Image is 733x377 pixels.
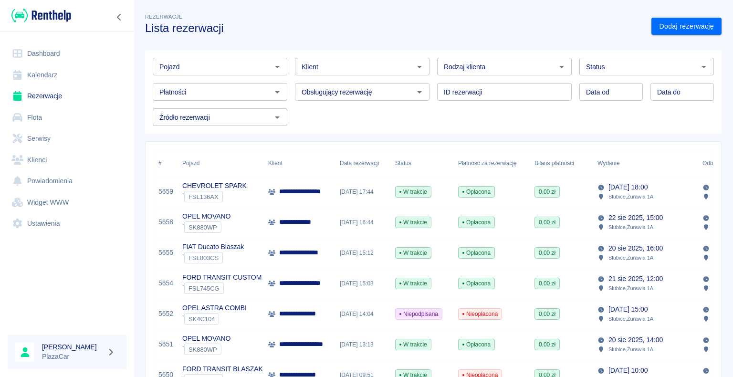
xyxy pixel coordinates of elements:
[396,340,431,349] span: W trakcie
[271,60,284,73] button: Otwórz
[651,18,722,35] a: Dodaj rezerwację
[396,218,431,227] span: W trakcie
[158,278,173,288] a: 5654
[413,60,426,73] button: Otwórz
[158,248,173,258] a: 5655
[8,107,126,128] a: Flota
[608,335,663,345] p: 20 sie 2025, 14:00
[8,128,126,149] a: Serwisy
[158,309,173,319] a: 5652
[8,64,126,86] a: Kalendarz
[8,43,126,64] a: Dashboard
[593,150,698,177] div: Wydanie
[182,344,230,355] div: `
[459,310,502,318] span: Nieopłacona
[8,85,126,107] a: Rezerwacje
[459,218,494,227] span: Opłacona
[182,242,244,252] p: FIAT Ducato Blaszak
[185,224,221,231] span: SK880WP
[182,272,262,283] p: FORD TRANSIT CUSTOM
[608,284,653,293] p: Słubice , Żurawia 1A
[413,85,426,99] button: Otwórz
[608,213,663,223] p: 22 sie 2025, 15:00
[335,299,390,329] div: [DATE] 14:04
[535,340,559,349] span: 0,00 zł
[145,14,182,20] span: Rezerwacje
[396,249,431,257] span: W trakcie
[530,150,593,177] div: Bilans płatności
[8,170,126,192] a: Powiadomienia
[396,188,431,196] span: W trakcie
[459,249,494,257] span: Opłacona
[42,352,103,362] p: PlazaCar
[459,340,494,349] span: Opłacona
[597,150,619,177] div: Wydanie
[535,218,559,227] span: 0,00 zł
[459,279,494,288] span: Opłacona
[395,150,411,177] div: Status
[154,150,178,177] div: #
[335,329,390,360] div: [DATE] 13:13
[185,254,222,262] span: FSL803CS
[178,150,263,177] div: Pojazd
[335,177,390,207] div: [DATE] 17:44
[535,279,559,288] span: 0,00 zł
[42,342,103,352] h6: [PERSON_NAME]
[458,150,517,177] div: Płatność za rezerwację
[145,21,644,35] h3: Lista rezerwacji
[263,150,335,177] div: Klient
[11,8,71,23] img: Renthelp logo
[396,310,442,318] span: Niepodpisana
[185,285,223,292] span: FSL745CG
[608,274,663,284] p: 21 sie 2025, 12:00
[453,150,530,177] div: Płatność za rezerwację
[608,345,653,354] p: Słubice , Żurawia 1A
[185,315,219,323] span: SK4C104
[271,111,284,124] button: Otwórz
[335,238,390,268] div: [DATE] 15:12
[608,366,648,376] p: [DATE] 10:00
[8,149,126,171] a: Klienci
[608,243,663,253] p: 20 sie 2025, 16:00
[182,334,230,344] p: OPEL MOVANO
[579,83,643,101] input: DD.MM.YYYY
[608,314,653,323] p: Słubice , Żurawia 1A
[555,60,568,73] button: Otwórz
[702,150,720,177] div: Odbiór
[182,283,262,294] div: `
[182,364,263,374] p: FORD TRANSIT BLASZAK
[182,221,230,233] div: `
[182,191,247,202] div: `
[335,150,390,177] div: Data rezerwacji
[608,304,648,314] p: [DATE] 15:00
[535,188,559,196] span: 0,00 zł
[335,207,390,238] div: [DATE] 16:44
[608,223,653,231] p: Słubice , Żurawia 1A
[459,188,494,196] span: Opłacona
[182,150,199,177] div: Pojazd
[390,150,453,177] div: Status
[8,213,126,234] a: Ustawienia
[534,150,574,177] div: Bilans płatności
[650,83,714,101] input: DD.MM.YYYY
[182,252,244,263] div: `
[182,181,247,191] p: CHEVROLET SPARK
[8,192,126,213] a: Widget WWW
[271,85,284,99] button: Otwórz
[185,346,221,353] span: SK880WP
[608,253,653,262] p: Słubice , Żurawia 1A
[697,60,711,73] button: Otwórz
[158,150,162,177] div: #
[268,150,283,177] div: Klient
[8,8,71,23] a: Renthelp logo
[158,187,173,197] a: 5659
[185,193,222,200] span: FSL136AX
[608,182,648,192] p: [DATE] 18:00
[340,150,379,177] div: Data rezerwacji
[158,339,173,349] a: 5651
[535,310,559,318] span: 0,00 zł
[396,279,431,288] span: W trakcie
[182,211,230,221] p: OPEL MOVANO
[535,249,559,257] span: 0,00 zł
[335,268,390,299] div: [DATE] 15:03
